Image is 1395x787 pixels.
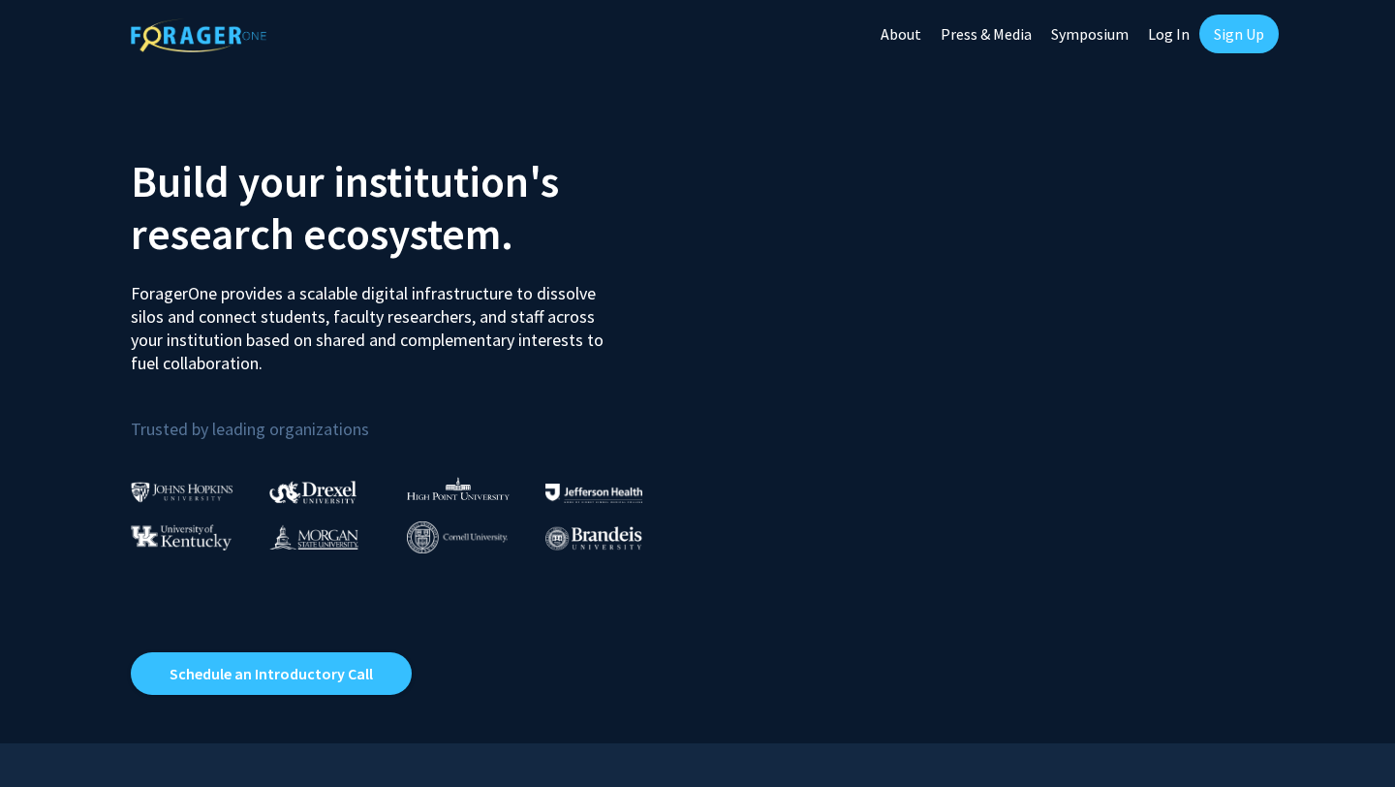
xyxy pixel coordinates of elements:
img: Thomas Jefferson University [545,484,642,502]
img: Cornell University [407,521,508,553]
img: High Point University [407,477,510,500]
img: Morgan State University [269,524,358,550]
img: Johns Hopkins University [131,482,233,502]
p: Trusted by leading organizations [131,391,683,444]
a: Sign Up [1199,15,1279,53]
img: University of Kentucky [131,524,232,551]
img: Drexel University [269,481,356,503]
h2: Build your institution's research ecosystem. [131,155,683,260]
p: ForagerOne provides a scalable digital infrastructure to dissolve silos and connect students, fac... [131,268,617,375]
img: ForagerOne Logo [131,18,266,52]
a: Opens in a new tab [131,652,412,695]
img: Brandeis University [545,526,642,551]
